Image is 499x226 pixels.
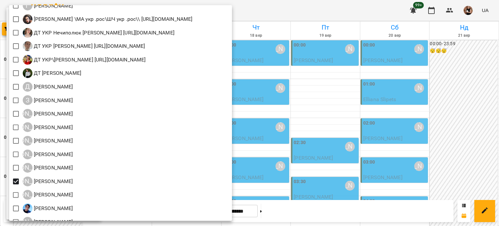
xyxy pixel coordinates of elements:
[23,136,32,146] div: [PERSON_NAME]
[23,163,32,173] div: [PERSON_NAME]
[23,55,32,65] img: Д
[32,42,145,50] p: ДТ УКР [PERSON_NAME] [URL][DOMAIN_NAME]
[23,109,73,119] div: Коваль Юлія
[23,190,32,200] div: [PERSON_NAME]
[23,41,145,51] a: Д ДТ УКР [PERSON_NAME] [URL][DOMAIN_NAME]
[32,56,146,64] p: ДТ УКР\[PERSON_NAME] [URL][DOMAIN_NAME]
[23,55,146,65] div: ДТ УКР\РОС Абасова Сабіна https://us06web.zoom.us/j/84886035086
[23,163,73,173] a: [PERSON_NAME] [PERSON_NAME]
[32,164,73,172] p: [PERSON_NAME]
[23,28,174,38] a: Д ДТ УКР Нечиполюк [PERSON_NAME] [URL][DOMAIN_NAME]
[23,1,32,10] div: Г
[32,151,73,158] p: [PERSON_NAME]
[23,122,32,132] div: [PERSON_NAME]
[32,124,73,131] p: [PERSON_NAME]
[23,28,32,38] img: Д
[23,95,32,105] div: З
[23,190,73,200] a: [PERSON_NAME] [PERSON_NAME]
[23,177,73,186] div: Курбанова Софія
[32,2,73,10] p: [PERSON_NAME]
[23,14,193,24] a: Г [PERSON_NAME] \МА укр .рос\ШЧ укр .рос\\ [URL][DOMAIN_NAME]
[23,55,146,65] a: Д ДТ УКР\[PERSON_NAME] [URL][DOMAIN_NAME]
[23,109,32,119] div: [PERSON_NAME]
[23,68,32,78] img: Д
[23,95,73,105] a: З [PERSON_NAME]
[32,97,73,104] p: [PERSON_NAME]
[32,29,174,37] p: ДТ УКР Нечиполюк [PERSON_NAME] [URL][DOMAIN_NAME]
[23,122,73,132] a: [PERSON_NAME] [PERSON_NAME]
[23,109,73,119] a: [PERSON_NAME] [PERSON_NAME]
[23,136,73,146] a: [PERSON_NAME] [PERSON_NAME]
[23,136,73,146] div: Кордон Олена
[32,218,73,226] p: [PERSON_NAME]
[23,41,145,51] div: ДТ УКР Колоша Катерина https://us06web.zoom.us/j/84976667317
[32,191,73,199] p: [PERSON_NAME]
[23,163,73,173] div: Красюк Анжела
[23,204,73,213] div: Легоша Олексій
[23,150,73,159] a: [PERSON_NAME] [PERSON_NAME]
[32,15,193,23] p: [PERSON_NAME] \МА укр .рос\ШЧ укр .рос\\ [URL][DOMAIN_NAME]
[23,122,73,132] div: Кожевнікова Наталія
[23,1,73,10] div: Гудима Антон
[32,205,73,212] p: [PERSON_NAME]
[23,28,174,38] div: ДТ УКР Нечиполюк Мирослава https://us06web.zoom.us/j/87978670003
[23,150,73,159] div: Костишак Ілона
[23,1,73,10] a: Г [PERSON_NAME]
[32,83,73,91] p: [PERSON_NAME]
[23,177,32,186] div: [PERSON_NAME]
[23,150,32,159] div: [PERSON_NAME]
[32,178,73,185] p: [PERSON_NAME]
[23,68,82,78] div: ДТ Чавага Вікторія
[23,41,32,51] img: Д
[23,190,73,200] div: Курик Марія
[23,14,193,24] div: Гусак Олена Армаїсівна \МА укр .рос\ШЧ укр .рос\\ https://us06web.zoom.us/j/83079612343
[32,137,73,145] p: [PERSON_NAME]
[23,95,73,105] div: Зверєва Анастасія
[23,82,32,92] div: Д
[32,110,73,118] p: [PERSON_NAME]
[32,69,82,77] p: ДТ [PERSON_NAME]
[23,204,73,213] a: Л [PERSON_NAME]
[23,82,73,92] div: Данилюк Анастасія
[23,82,73,92] a: Д [PERSON_NAME]
[23,68,82,78] a: Д ДТ [PERSON_NAME]
[23,14,32,24] img: Г
[23,177,73,186] a: [PERSON_NAME] [PERSON_NAME]
[23,204,32,213] img: Л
